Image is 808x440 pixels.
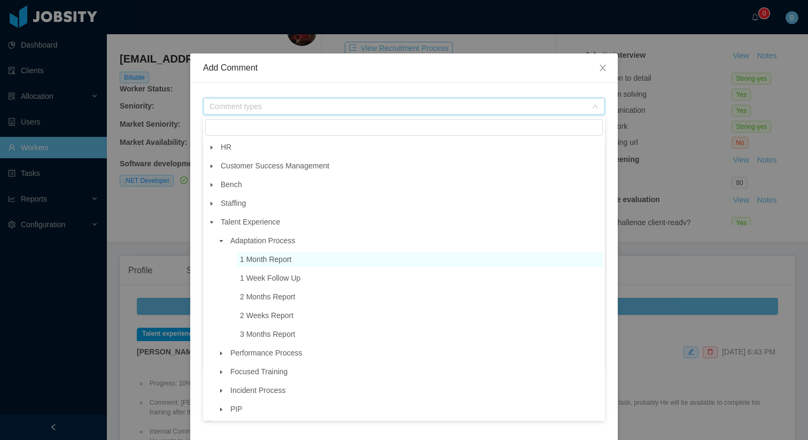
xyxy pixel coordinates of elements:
[228,234,603,248] span: Adaptation Process
[221,143,231,151] span: HR
[219,369,224,375] i: icon: caret-down
[209,220,214,225] i: icon: caret-down
[218,215,603,229] span: Talent Experience
[209,164,214,169] i: icon: caret-down
[219,407,224,412] i: icon: caret-down
[209,201,214,206] i: icon: caret-down
[221,161,329,170] span: Customer Success Management
[209,101,587,112] span: Comment types
[228,383,603,398] span: Incident Process
[230,349,302,357] span: Performance Process
[240,330,296,338] span: 3 Months Report
[228,402,603,416] span: PIP
[203,62,605,74] div: Add Comment
[588,53,618,83] button: Close
[218,177,603,192] span: Bench
[240,292,296,301] span: 2 Months Report
[218,140,603,155] span: HR
[219,388,224,393] i: icon: caret-down
[228,365,603,379] span: Focused Training
[209,145,214,150] i: icon: caret-down
[209,182,214,188] i: icon: caret-down
[228,346,603,360] span: Performance Process
[240,255,292,264] span: 1 Month Report
[218,196,603,211] span: Staffing
[221,199,246,207] span: Staffing
[205,119,603,136] input: filter select
[230,405,243,413] span: PIP
[221,218,280,226] span: Talent Experience
[237,271,603,285] span: 1 Week Follow Up
[219,351,224,356] i: icon: caret-down
[240,274,300,282] span: 1 Week Follow Up
[218,159,603,173] span: Customer Success Management
[240,311,293,320] span: 2 Weeks Report
[592,103,599,111] i: icon: down
[219,238,224,244] i: icon: caret-down
[230,236,295,245] span: Adaptation Process
[237,327,603,342] span: 3 Months Report
[237,290,603,304] span: 2 Months Report
[230,367,288,376] span: Focused Training
[230,386,286,395] span: Incident Process
[237,308,603,323] span: 2 Weeks Report
[237,252,603,267] span: 1 Month Report
[221,180,242,189] span: Bench
[599,64,607,72] i: icon: close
